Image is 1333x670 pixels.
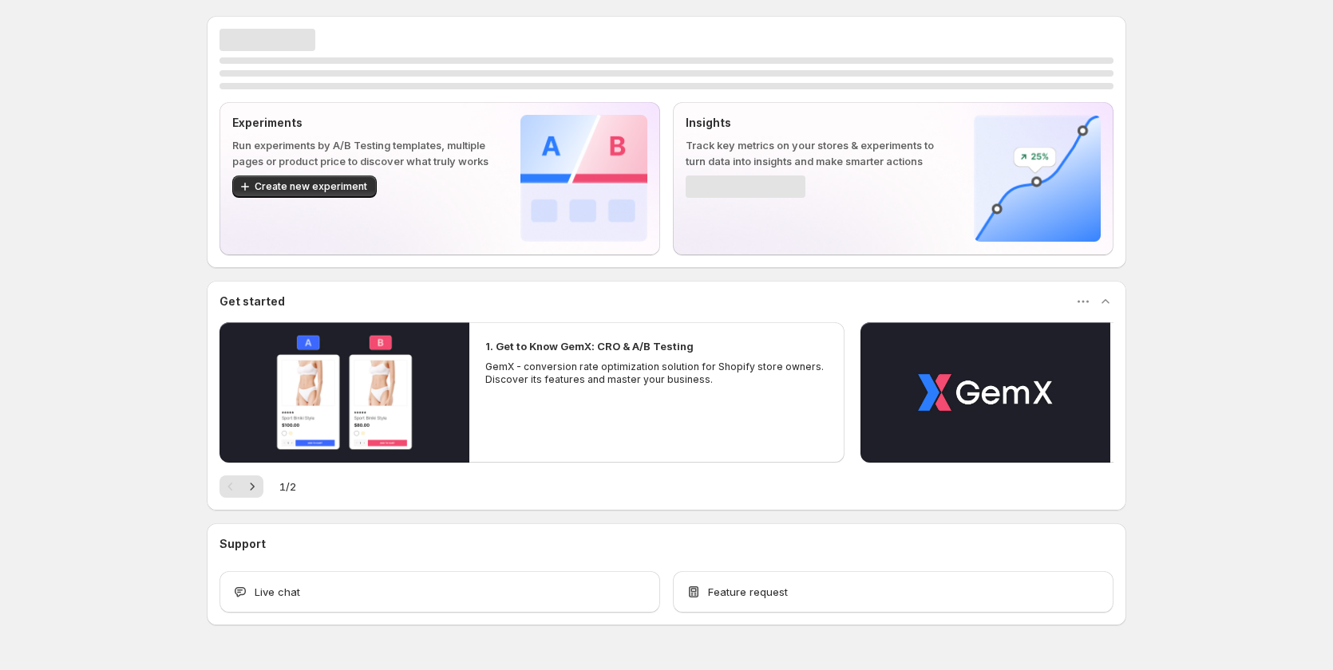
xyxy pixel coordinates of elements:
[860,322,1110,463] button: Play video
[485,361,829,386] p: GemX - conversion rate optimization solution for Shopify store owners. Discover its features and ...
[485,338,694,354] h2: 1. Get to Know GemX: CRO & A/B Testing
[232,115,495,131] p: Experiments
[220,322,469,463] button: Play video
[220,536,266,552] h3: Support
[686,115,948,131] p: Insights
[232,175,377,198] button: Create new experiment
[255,180,367,193] span: Create new experiment
[220,475,263,498] nav: Pagination
[708,584,788,600] span: Feature request
[279,479,296,495] span: 1 / 2
[232,137,495,169] p: Run experiments by A/B Testing templates, multiple pages or product price to discover what truly ...
[220,294,285,309] h3: Get started
[255,584,300,600] span: Live chat
[241,475,263,498] button: Next
[974,115,1101,242] img: Insights
[520,115,647,242] img: Experiments
[686,137,948,169] p: Track key metrics on your stores & experiments to turn data into insights and make smarter actions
